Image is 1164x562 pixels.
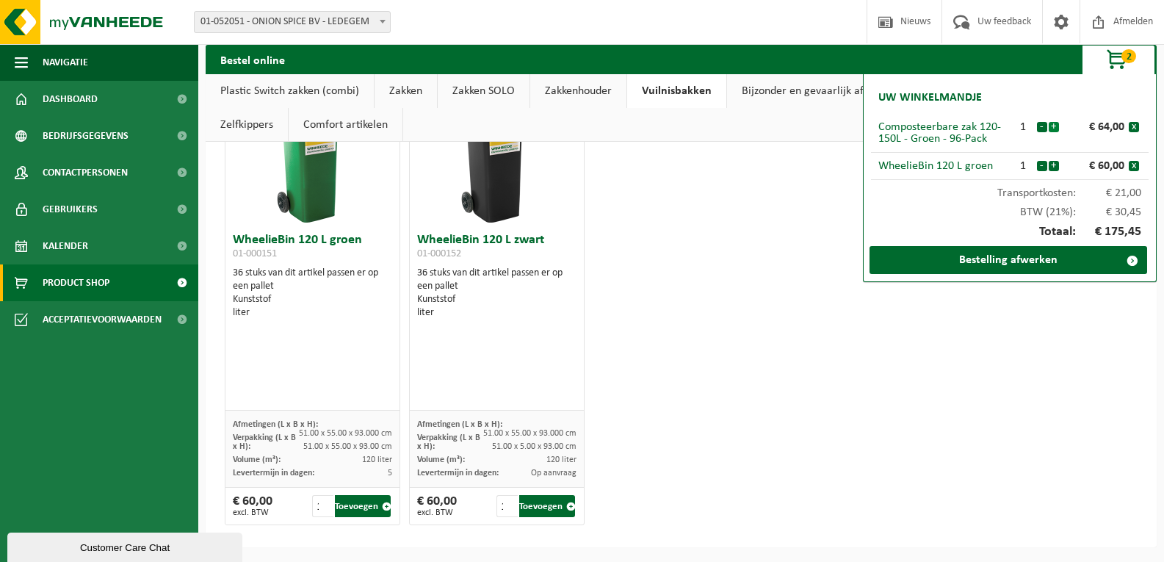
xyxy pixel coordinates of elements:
[303,442,392,451] span: 51.00 x 55.00 x 93.00 cm
[312,495,333,517] input: 1
[627,74,726,108] a: Vuilnisbakken
[233,455,281,464] span: Volume (m³):
[43,228,88,264] span: Kalender
[289,108,402,142] a: Comfort artikelen
[1076,187,1142,199] span: € 21,00
[233,234,391,263] h3: WheelieBin 120 L groen
[43,118,129,154] span: Bedrijfsgegevens
[417,293,576,306] div: Kunststof
[1010,160,1036,172] div: 1
[878,160,1010,172] div: WheelieBin 120 L groen
[492,442,576,451] span: 51.00 x 5.00 x 93.00 cm
[417,248,461,259] span: 01-000152
[878,121,1010,145] div: Composteerbare zak 120-150L - Groen - 96-Pack
[233,508,272,517] span: excl. BTW
[496,495,517,517] input: 1
[233,293,391,306] div: Kunststof
[870,246,1147,274] a: Bestelling afwerken
[1010,121,1036,133] div: 1
[375,74,437,108] a: Zakken
[43,191,98,228] span: Gebruikers
[417,306,576,320] div: liter
[43,44,88,81] span: Navigatie
[1037,161,1047,171] button: -
[1129,161,1139,171] button: x
[727,74,892,108] a: Bijzonder en gevaarlijk afval
[233,248,277,259] span: 01-000151
[43,301,162,338] span: Acceptatievoorwaarden
[438,74,529,108] a: Zakken SOLO
[206,45,300,73] h2: Bestel online
[1063,160,1129,172] div: € 60,00
[1037,122,1047,132] button: -
[417,508,457,517] span: excl. BTW
[1121,49,1136,63] span: 2
[417,469,499,478] span: Levertermijn in dagen:
[417,267,576,320] div: 36 stuks van dit artikel passen er op een pallet
[530,74,626,108] a: Zakkenhouder
[233,267,391,320] div: 36 stuks van dit artikel passen er op een pallet
[1049,161,1059,171] button: +
[417,433,480,451] span: Verpakking (L x B x H):
[299,429,392,438] span: 51.00 x 55.00 x 93.000 cm
[362,455,392,464] span: 120 liter
[233,433,296,451] span: Verpakking (L x B x H):
[417,495,457,517] div: € 60,00
[233,420,318,429] span: Afmetingen (L x B x H):
[195,12,390,32] span: 01-052051 - ONION SPICE BV - LEDEGEM
[233,469,314,478] span: Levertermijn in dagen:
[423,79,570,226] img: 01-000152
[871,180,1149,199] div: Transportkosten:
[871,199,1149,218] div: BTW (21%):
[43,154,128,191] span: Contactpersonen
[233,306,391,320] div: liter
[1076,206,1142,218] span: € 30,45
[1082,45,1155,74] button: 2
[417,455,465,464] span: Volume (m³):
[871,218,1149,246] div: Totaal:
[239,79,386,226] img: 01-000151
[546,455,576,464] span: 120 liter
[43,81,98,118] span: Dashboard
[233,495,272,517] div: € 60,00
[417,420,502,429] span: Afmetingen (L x B x H):
[1049,122,1059,132] button: +
[206,74,374,108] a: Plastic Switch zakken (combi)
[1076,226,1142,239] span: € 175,45
[335,495,391,517] button: Toevoegen
[1129,122,1139,132] button: x
[7,530,245,562] iframe: chat widget
[194,11,391,33] span: 01-052051 - ONION SPICE BV - LEDEGEM
[417,234,576,263] h3: WheelieBin 120 L zwart
[871,82,989,114] h2: Uw winkelmandje
[43,264,109,301] span: Product Shop
[531,469,576,478] span: Op aanvraag
[388,469,392,478] span: 5
[483,429,576,438] span: 51.00 x 55.00 x 93.000 cm
[1063,121,1129,133] div: € 64,00
[206,108,288,142] a: Zelfkippers
[519,495,575,517] button: Toevoegen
